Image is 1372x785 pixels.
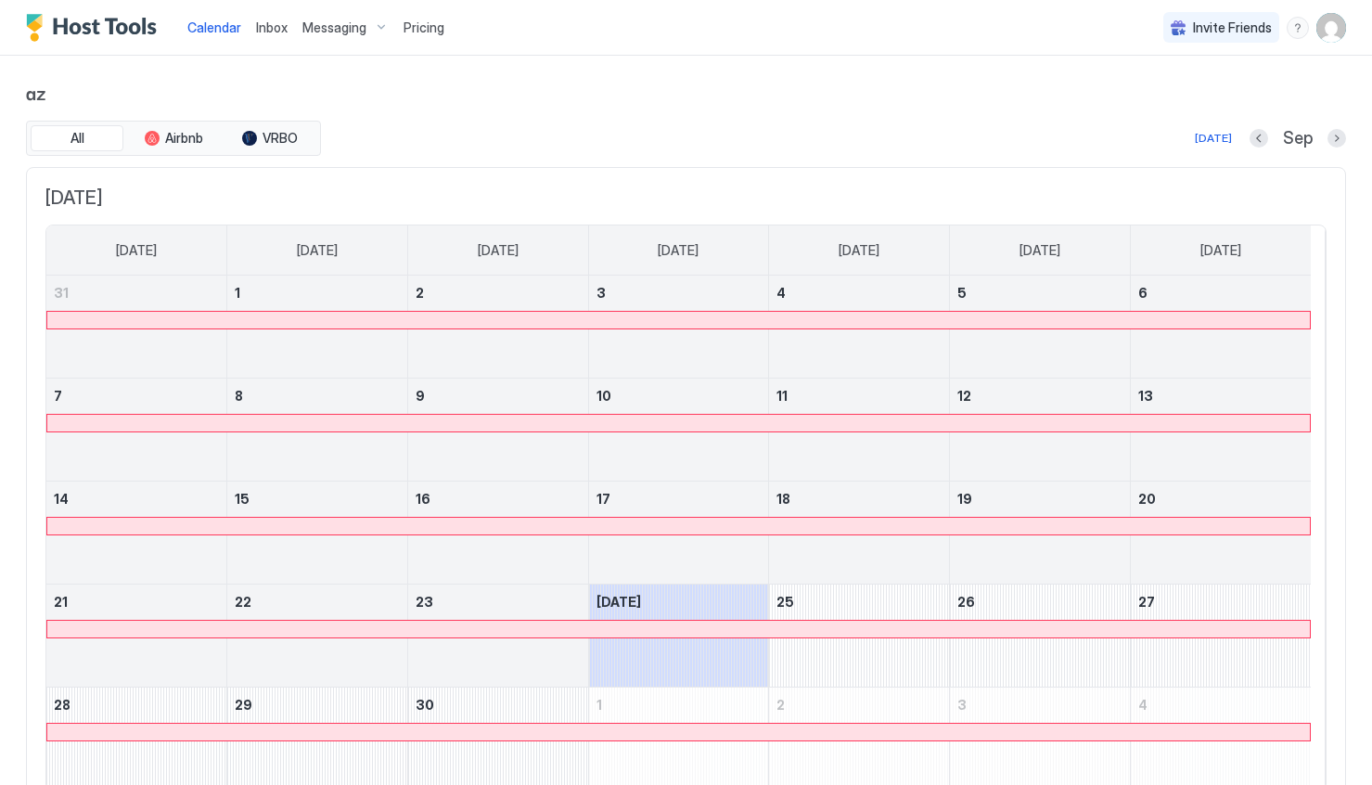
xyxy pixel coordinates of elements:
span: [DATE] [478,242,519,259]
a: September 20, 2025 [1131,482,1311,516]
span: 10 [596,388,611,404]
span: All [71,130,84,147]
span: Airbnb [165,130,203,147]
a: September 24, 2025 [589,585,769,619]
span: [DATE] [658,242,699,259]
a: Calendar [187,18,241,37]
span: 9 [416,388,425,404]
a: September 15, 2025 [227,482,407,516]
td: September 19, 2025 [950,482,1131,585]
a: October 1, 2025 [589,688,769,722]
a: September 17, 2025 [589,482,769,516]
td: September 8, 2025 [227,379,408,482]
td: September 18, 2025 [769,482,950,585]
span: Messaging [302,19,366,36]
span: [DATE] [1019,242,1060,259]
span: [DATE] [596,594,641,610]
span: [DATE] [839,242,879,259]
a: September 27, 2025 [1131,585,1311,619]
span: Calendar [187,19,241,35]
a: Friday [1001,225,1079,276]
button: [DATE] [1192,127,1235,149]
a: October 2, 2025 [769,688,949,722]
td: September 6, 2025 [1130,276,1311,379]
a: Tuesday [459,225,537,276]
span: [DATE] [1200,242,1241,259]
td: September 9, 2025 [407,379,588,482]
td: September 26, 2025 [950,585,1131,688]
td: September 14, 2025 [46,482,227,585]
div: User profile [1316,13,1346,43]
td: September 25, 2025 [769,585,950,688]
span: 2 [416,285,424,301]
a: September 2, 2025 [408,276,588,310]
span: [DATE] [45,187,1327,210]
span: az [26,78,1346,106]
a: Inbox [256,18,288,37]
a: September 1, 2025 [227,276,407,310]
span: 4 [1138,697,1148,713]
button: All [31,125,123,151]
a: September 25, 2025 [769,585,949,619]
a: September 11, 2025 [769,379,949,413]
a: Monday [278,225,356,276]
a: Thursday [820,225,898,276]
span: VRBO [263,130,298,147]
span: 8 [235,388,243,404]
span: 5 [957,285,967,301]
a: September 3, 2025 [589,276,769,310]
td: September 3, 2025 [588,276,769,379]
td: September 5, 2025 [950,276,1131,379]
span: 6 [1138,285,1148,301]
td: August 31, 2025 [46,276,227,379]
span: 18 [776,491,790,507]
a: September 26, 2025 [950,585,1130,619]
div: [DATE] [1195,130,1232,147]
span: [DATE] [116,242,157,259]
span: 15 [235,491,250,507]
a: September 29, 2025 [227,688,407,722]
a: Sunday [97,225,175,276]
a: September 16, 2025 [408,482,588,516]
a: September 7, 2025 [46,379,226,413]
a: September 14, 2025 [46,482,226,516]
a: Saturday [1182,225,1260,276]
td: September 10, 2025 [588,379,769,482]
span: 28 [54,697,71,713]
a: September 12, 2025 [950,379,1130,413]
a: August 31, 2025 [46,276,226,310]
span: Pricing [404,19,444,36]
td: September 21, 2025 [46,585,227,688]
a: September 21, 2025 [46,585,226,619]
a: September 13, 2025 [1131,379,1311,413]
td: September 2, 2025 [407,276,588,379]
span: 31 [54,285,69,301]
td: September 24, 2025 [588,585,769,688]
td: September 22, 2025 [227,585,408,688]
button: VRBO [224,125,316,151]
span: 3 [957,697,967,713]
td: September 20, 2025 [1130,482,1311,585]
a: September 22, 2025 [227,585,407,619]
span: 22 [235,594,251,610]
td: September 27, 2025 [1130,585,1311,688]
span: Invite Friends [1193,19,1272,36]
a: September 18, 2025 [769,482,949,516]
td: September 7, 2025 [46,379,227,482]
a: September 30, 2025 [408,688,588,722]
span: 1 [596,697,602,713]
td: September 4, 2025 [769,276,950,379]
a: September 4, 2025 [769,276,949,310]
a: October 3, 2025 [950,688,1130,722]
td: September 15, 2025 [227,482,408,585]
span: [DATE] [297,242,338,259]
td: September 13, 2025 [1130,379,1311,482]
a: Host Tools Logo [26,14,165,42]
a: September 10, 2025 [589,379,769,413]
button: Next month [1327,129,1346,148]
span: 23 [416,594,433,610]
div: menu [1287,17,1309,39]
span: 17 [596,491,610,507]
a: October 4, 2025 [1131,688,1311,722]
